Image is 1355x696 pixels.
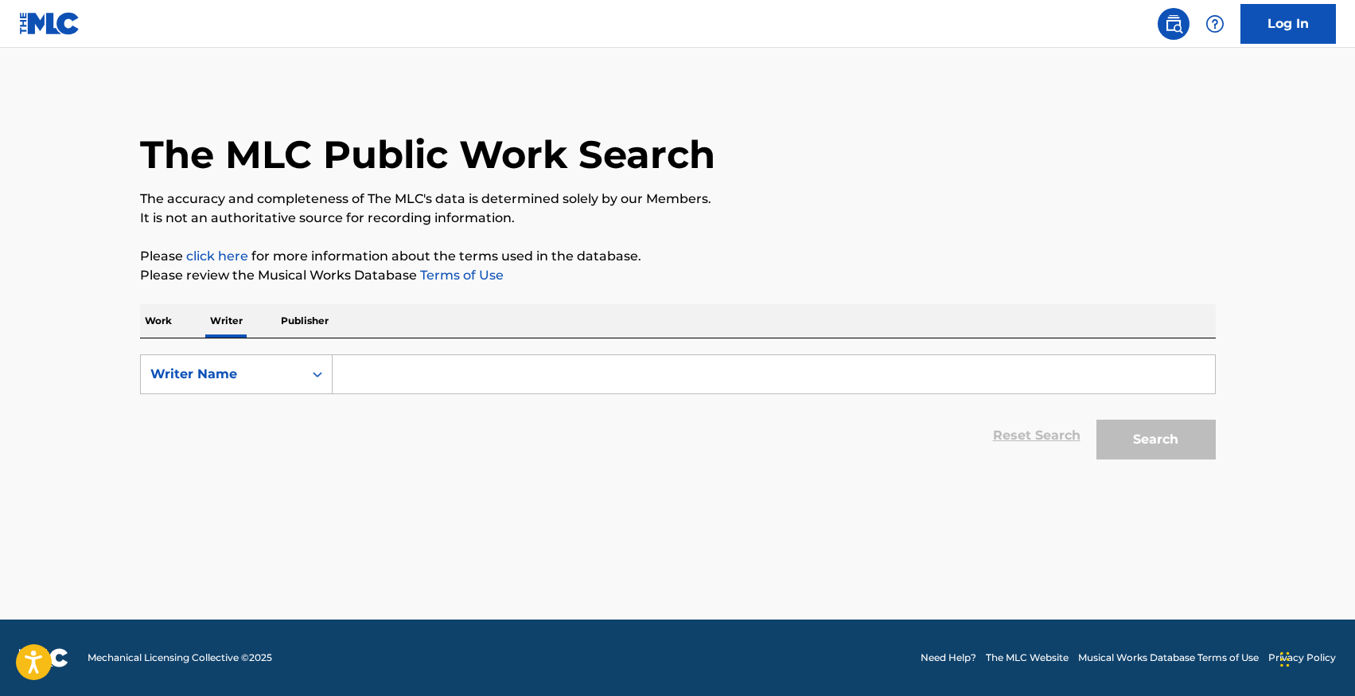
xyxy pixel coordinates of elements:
a: Log In [1240,4,1336,44]
a: Public Search [1158,8,1190,40]
a: The MLC Website [986,651,1069,665]
div: Trascina [1280,635,1290,683]
p: It is not an authoritative source for recording information. [140,209,1216,228]
p: Please for more information about the terms used in the database. [140,247,1216,266]
div: Help [1199,8,1231,40]
form: Search Form [140,354,1216,467]
span: Mechanical Licensing Collective © 2025 [88,651,272,665]
p: Writer [205,304,247,338]
a: Privacy Policy [1268,651,1336,665]
img: MLC Logo [19,12,80,35]
p: Publisher [276,304,333,338]
p: Work [140,304,177,338]
a: click here [186,248,248,264]
img: help [1205,14,1225,33]
a: Musical Works Database Terms of Use [1078,651,1259,665]
div: Widget chat [1275,620,1355,696]
div: Writer Name [150,365,294,384]
a: Terms of Use [417,268,504,283]
img: search [1164,14,1183,33]
a: Need Help? [921,651,976,665]
iframe: Chat Widget [1275,620,1355,696]
img: logo [19,648,68,667]
h1: The MLC Public Work Search [140,131,715,178]
p: Please review the Musical Works Database [140,266,1216,285]
p: The accuracy and completeness of The MLC's data is determined solely by our Members. [140,190,1216,209]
